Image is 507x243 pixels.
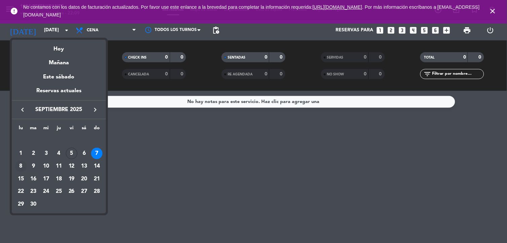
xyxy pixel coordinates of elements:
[14,185,27,198] td: 22 de septiembre de 2025
[65,124,78,135] th: viernes
[15,199,27,210] div: 29
[78,147,91,160] td: 6 de septiembre de 2025
[52,124,65,135] th: jueves
[89,105,101,114] button: keyboard_arrow_right
[65,185,78,198] td: 26 de septiembre de 2025
[27,147,40,160] td: 2 de septiembre de 2025
[91,161,103,172] div: 14
[78,185,91,198] td: 27 de septiembre de 2025
[28,199,39,210] div: 30
[53,173,65,185] div: 18
[90,173,103,185] td: 21 de septiembre de 2025
[40,160,52,173] td: 10 de septiembre de 2025
[18,106,27,114] i: keyboard_arrow_left
[28,148,39,159] div: 2
[27,198,40,211] td: 30 de septiembre de 2025
[12,54,106,67] div: Mañana
[15,173,27,185] div: 15
[90,124,103,135] th: domingo
[78,161,90,172] div: 13
[14,173,27,185] td: 15 de septiembre de 2025
[15,161,27,172] div: 8
[16,105,29,114] button: keyboard_arrow_left
[40,185,52,198] td: 24 de septiembre de 2025
[14,135,103,147] td: SEP.
[40,161,52,172] div: 10
[28,186,39,197] div: 23
[66,148,77,159] div: 5
[66,173,77,185] div: 19
[40,173,52,185] td: 17 de septiembre de 2025
[53,148,65,159] div: 4
[78,173,91,185] td: 20 de septiembre de 2025
[27,160,40,173] td: 9 de septiembre de 2025
[78,186,90,197] div: 27
[53,161,65,172] div: 11
[91,106,99,114] i: keyboard_arrow_right
[15,148,27,159] div: 1
[52,160,65,173] td: 11 de septiembre de 2025
[27,173,40,185] td: 16 de septiembre de 2025
[91,148,103,159] div: 7
[65,173,78,185] td: 19 de septiembre de 2025
[78,160,91,173] td: 13 de septiembre de 2025
[90,147,103,160] td: 7 de septiembre de 2025
[52,185,65,198] td: 25 de septiembre de 2025
[12,68,106,86] div: Este sábado
[91,186,103,197] div: 28
[52,173,65,185] td: 18 de septiembre de 2025
[15,186,27,197] div: 22
[12,86,106,100] div: Reservas actuales
[66,161,77,172] div: 12
[78,173,90,185] div: 20
[27,124,40,135] th: martes
[28,173,39,185] div: 16
[65,147,78,160] td: 5 de septiembre de 2025
[52,147,65,160] td: 4 de septiembre de 2025
[90,160,103,173] td: 14 de septiembre de 2025
[40,173,52,185] div: 17
[53,186,65,197] div: 25
[40,147,52,160] td: 3 de septiembre de 2025
[40,148,52,159] div: 3
[14,198,27,211] td: 29 de septiembre de 2025
[12,40,106,54] div: Hoy
[14,147,27,160] td: 1 de septiembre de 2025
[14,160,27,173] td: 8 de septiembre de 2025
[65,160,78,173] td: 12 de septiembre de 2025
[78,124,91,135] th: sábado
[27,185,40,198] td: 23 de septiembre de 2025
[66,186,77,197] div: 26
[91,173,103,185] div: 21
[14,124,27,135] th: lunes
[78,148,90,159] div: 6
[28,161,39,172] div: 9
[40,124,52,135] th: miércoles
[90,185,103,198] td: 28 de septiembre de 2025
[29,105,89,114] span: septiembre 2025
[40,186,52,197] div: 24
